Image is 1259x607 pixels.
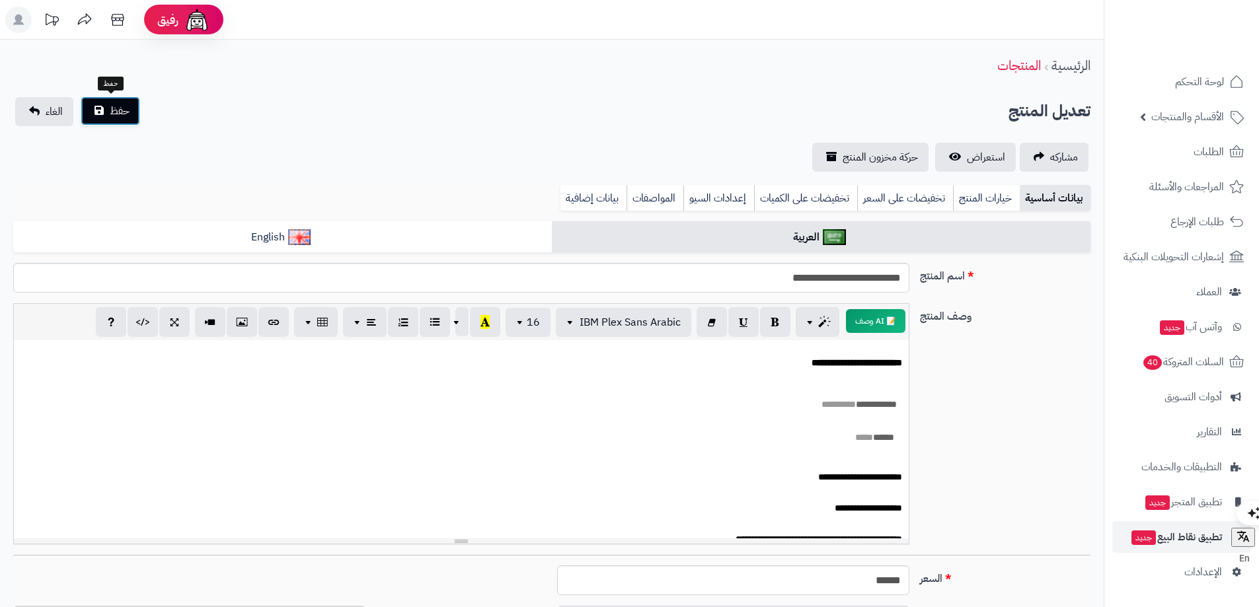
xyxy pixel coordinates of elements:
a: الإعدادات [1112,556,1251,588]
a: الرئيسية [1051,55,1090,75]
span: السلات المتروكة [1142,353,1224,371]
a: إعدادات السيو [683,185,754,211]
h2: تعديل المنتج [1009,98,1090,125]
span: استعراض [967,149,1005,165]
div: حفظ [98,77,124,91]
img: English [288,229,311,245]
span: تطبيق نقاط البيع [1130,528,1222,546]
img: العربية [823,229,846,245]
button: 16 [506,308,551,337]
a: التقارير [1112,416,1251,448]
span: العملاء [1196,283,1222,301]
a: وآتس آبجديد [1112,311,1251,343]
a: مشاركه [1020,143,1088,172]
a: بيانات أساسية [1020,185,1090,211]
img: logo-2.png [1169,10,1246,38]
span: الغاء [46,104,63,120]
span: أدوات التسويق [1164,388,1222,406]
span: الأقسام والمنتجات [1151,108,1224,126]
a: طلبات الإرجاع [1112,206,1251,238]
span: رفيق [157,12,178,28]
span: جديد [1131,530,1156,545]
a: بيانات إضافية [560,185,627,211]
a: تخفيضات على الكميات [754,185,857,211]
button: حفظ [81,96,140,125]
span: المراجعات والأسئلة [1149,178,1224,196]
span: IBM Plex Sans Arabic [580,314,681,330]
span: التطبيقات والخدمات [1141,458,1222,476]
a: العربية [552,221,1090,254]
img: ai-face.png [184,7,210,33]
a: تخفيضات على السعر [857,185,953,211]
a: حركة مخزون المنتج [812,143,929,172]
span: جديد [1160,320,1184,335]
span: وآتس آب [1159,318,1222,336]
button: IBM Plex Sans Arabic [556,308,691,337]
span: جديد [1145,495,1170,510]
span: مشاركه [1050,149,1078,165]
a: التطبيقات والخدمات [1112,451,1251,483]
span: التقارير [1197,423,1222,441]
span: إشعارات التحويلات البنكية [1124,248,1224,266]
span: طلبات الإرجاع [1170,213,1224,231]
a: العملاء [1112,276,1251,308]
a: المراجعات والأسئلة [1112,171,1251,203]
span: لوحة التحكم [1175,73,1224,91]
span: حفظ [110,103,130,119]
span: الطلبات [1194,143,1224,161]
a: لوحة التحكم [1112,66,1251,98]
a: السلات المتروكة40 [1112,346,1251,378]
a: الطلبات [1112,136,1251,168]
span: 16 [527,314,540,330]
a: خيارات المنتج [953,185,1020,211]
span: 40 [1143,355,1162,370]
a: الغاء [15,97,73,126]
span: الإعدادات [1184,563,1222,581]
a: تحديثات المنصة [35,7,68,36]
label: السعر [915,565,1096,587]
a: تطبيق المتجرجديد [1112,486,1251,518]
a: المواصفات [627,185,683,211]
label: اسم المنتج [915,263,1096,284]
a: المنتجات [997,55,1041,75]
span: حركة مخزون المنتج [843,149,918,165]
label: وصف المنتج [915,303,1096,324]
a: إشعارات التحويلات البنكية [1112,241,1251,273]
span: تطبيق المتجر [1144,493,1222,511]
a: أدوات التسويق [1112,381,1251,413]
a: English [13,221,552,254]
a: استعراض [935,143,1016,172]
button: 📝 AI وصف [846,309,905,333]
a: تطبيق نقاط البيعجديد [1112,521,1251,553]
